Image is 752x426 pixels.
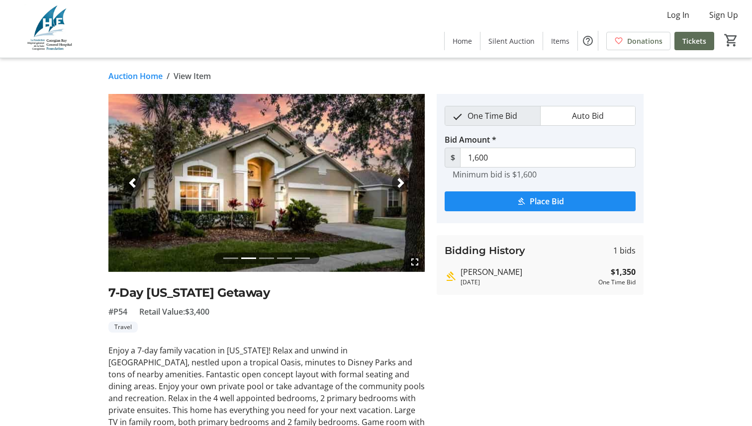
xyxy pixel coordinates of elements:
[613,245,636,256] span: 1 bids
[606,32,670,50] a: Donations
[674,32,714,50] a: Tickets
[480,32,543,50] a: Silent Auction
[174,70,211,82] span: View Item
[6,4,94,54] img: Georgian Bay General Hospital Foundation's Logo
[566,106,610,125] span: Auto Bid
[709,9,738,21] span: Sign Up
[167,70,170,82] span: /
[682,36,706,46] span: Tickets
[108,284,425,302] h2: 7-Day [US_STATE] Getaway
[488,36,535,46] span: Silent Auction
[445,243,525,258] h3: Bidding History
[453,36,472,46] span: Home
[578,31,598,51] button: Help
[722,31,740,49] button: Cart
[445,191,636,211] button: Place Bid
[701,7,746,23] button: Sign Up
[461,278,594,287] div: [DATE]
[409,256,421,268] mat-icon: fullscreen
[453,170,537,179] tr-hint: Minimum bid is $1,600
[667,9,689,21] span: Log In
[108,70,163,82] a: Auction Home
[445,32,480,50] a: Home
[598,278,636,287] div: One Time Bid
[108,306,127,318] span: #P54
[108,94,425,272] img: Image
[659,7,697,23] button: Log In
[530,195,564,207] span: Place Bid
[462,106,523,125] span: One Time Bid
[445,270,457,282] mat-icon: Highest bid
[445,148,461,168] span: $
[108,322,138,333] tr-label-badge: Travel
[543,32,577,50] a: Items
[445,134,496,146] label: Bid Amount *
[139,306,209,318] span: Retail Value: $3,400
[627,36,662,46] span: Donations
[461,266,594,278] div: [PERSON_NAME]
[551,36,569,46] span: Items
[611,266,636,278] strong: $1,350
